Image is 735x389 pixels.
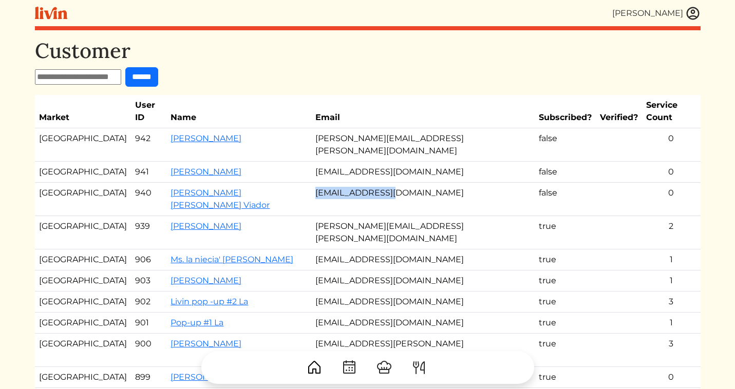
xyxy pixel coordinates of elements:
td: 941 [131,162,167,183]
a: Livin pop -up #2 La [171,297,248,306]
td: 906 [131,249,167,270]
a: Ms. la niecia' [PERSON_NAME] [171,255,293,264]
td: true [535,313,596,334]
td: [GEOGRAPHIC_DATA] [35,183,131,216]
a: [PERSON_NAME] [171,133,241,143]
td: [GEOGRAPHIC_DATA] [35,216,131,249]
img: House-9bf13187bcbb5817f509fe5e7408150f90897510c4275e13d0d5fca38e0b5951.svg [306,359,323,376]
td: 901 [131,313,167,334]
td: 1 [642,313,700,334]
a: [PERSON_NAME] [171,339,241,348]
th: User ID [131,95,167,128]
a: [PERSON_NAME] [171,167,241,177]
td: 0 [642,183,700,216]
td: 900 [131,334,167,367]
img: user_account-e6e16d2ec92f44fc35f99ef0dc9cddf60790bfa021a6ecb1c896eb5d2907b31c.svg [685,6,701,21]
td: true [535,216,596,249]
td: [GEOGRAPHIC_DATA] [35,162,131,183]
img: livin-logo-a0d97d1a881af30f6274990eb6222085a2533c92bbd1e4f22c21b4f0d0e3210c.svg [35,7,67,20]
td: [EMAIL_ADDRESS][DOMAIN_NAME] [311,249,535,270]
a: [PERSON_NAME] [171,221,241,231]
td: [EMAIL_ADDRESS][DOMAIN_NAME] [311,162,535,183]
td: 2 [642,216,700,249]
td: [GEOGRAPHIC_DATA] [35,270,131,291]
th: Email [311,95,535,128]
td: 3 [642,334,700,367]
td: true [535,270,596,291]
h1: Customer [35,38,701,63]
td: 0 [642,128,700,162]
td: [GEOGRAPHIC_DATA] [35,249,131,270]
td: [PERSON_NAME][EMAIL_ADDRESS][PERSON_NAME][DOMAIN_NAME] [311,216,535,249]
td: [GEOGRAPHIC_DATA] [35,291,131,313]
td: 3 [642,291,700,313]
td: true [535,334,596,367]
td: [GEOGRAPHIC_DATA] [35,128,131,162]
td: 0 [642,162,700,183]
td: [GEOGRAPHIC_DATA] [35,334,131,367]
td: [GEOGRAPHIC_DATA] [35,313,131,334]
td: 1 [642,249,700,270]
td: false [535,183,596,216]
td: [EMAIL_ADDRESS][DOMAIN_NAME] [311,270,535,291]
td: 940 [131,183,167,216]
td: [PERSON_NAME][EMAIL_ADDRESS][PERSON_NAME][DOMAIN_NAME] [311,128,535,162]
td: false [535,162,596,183]
th: Subscribed? [535,95,596,128]
td: 1 [642,270,700,291]
th: Market [35,95,131,128]
td: [EMAIL_ADDRESS][DOMAIN_NAME] [311,183,535,216]
td: 939 [131,216,167,249]
td: [EMAIL_ADDRESS][DOMAIN_NAME] [311,313,535,334]
a: [PERSON_NAME] [PERSON_NAME] Viador [171,188,270,210]
td: true [535,291,596,313]
img: ChefHat-a374fb509e4f37eb0702ca99f5f64f3b6956810f32a249b33092029f8484b388.svg [376,359,392,376]
td: 902 [131,291,167,313]
td: [EMAIL_ADDRESS][PERSON_NAME][DOMAIN_NAME] [311,334,535,367]
td: [EMAIL_ADDRESS][DOMAIN_NAME] [311,291,535,313]
a: [PERSON_NAME] [171,276,241,285]
th: Service Count [642,95,700,128]
img: ForkKnife-55491504ffdb50bab0c1e09e7649658475375261d09fd45db06cec23bce548bf.svg [411,359,427,376]
td: 942 [131,128,167,162]
img: CalendarDots-5bcf9d9080389f2a281d69619e1c85352834be518fbc73d9501aef674afc0d57.svg [341,359,357,376]
th: Verified? [596,95,642,128]
td: true [535,249,596,270]
td: false [535,128,596,162]
th: Name [166,95,311,128]
div: [PERSON_NAME] [612,7,683,20]
a: Pop-up #1 La [171,318,223,327]
td: 903 [131,270,167,291]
